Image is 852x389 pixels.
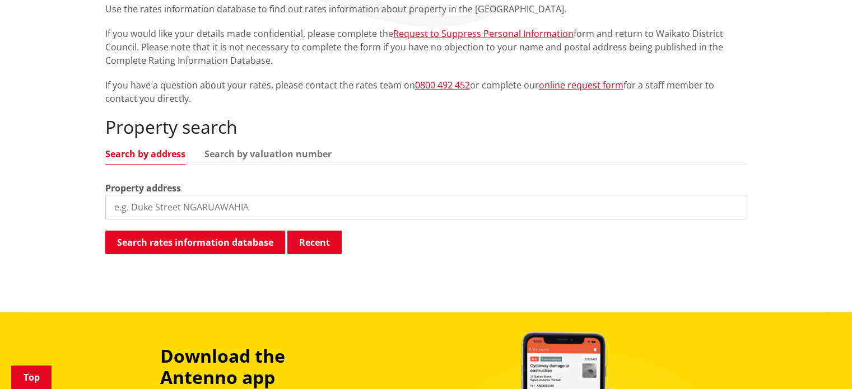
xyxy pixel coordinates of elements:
[105,116,747,138] h2: Property search
[287,231,342,254] button: Recent
[204,149,332,158] a: Search by valuation number
[160,345,363,388] h3: Download the Antenno app
[105,181,181,195] label: Property address
[105,195,747,219] input: e.g. Duke Street NGARUAWAHIA
[415,79,470,91] a: 0800 492 452
[105,78,747,105] p: If you have a question about your rates, please contact the rates team on or complete our for a s...
[393,27,574,40] a: Request to Suppress Personal Information
[105,231,285,254] button: Search rates information database
[11,365,52,389] a: Top
[105,2,747,16] p: Use the rates information database to find out rates information about property in the [GEOGRAPHI...
[105,27,747,67] p: If you would like your details made confidential, please complete the form and return to Waikato ...
[539,79,623,91] a: online request form
[105,149,185,158] a: Search by address
[800,342,841,382] iframe: Messenger Launcher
